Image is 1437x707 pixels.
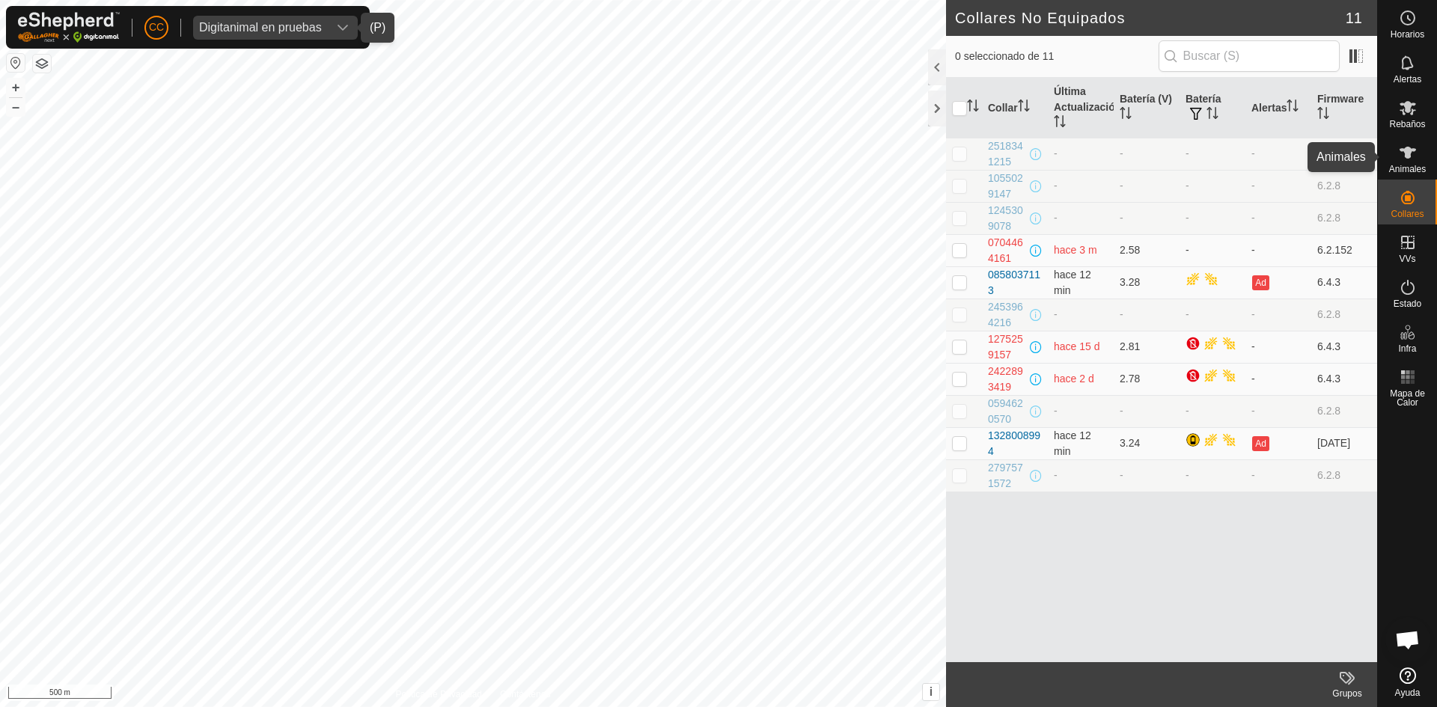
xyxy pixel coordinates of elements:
[7,98,25,116] button: –
[7,54,25,72] button: Restablecer Mapa
[1054,340,1100,352] span: 27 sept 2025, 15:05
[1114,395,1180,427] td: -
[982,78,1048,138] th: Collar
[1287,102,1299,114] p-sorticon: Activar para ordenar
[1054,469,1058,481] span: -
[1391,209,1424,218] span: Collares
[193,16,328,40] span: Digitanimal en pruebas
[1054,147,1058,159] span: -
[1114,138,1180,170] td: -
[1311,395,1377,427] td: 6.2.8
[1382,389,1433,407] span: Mapa de Calor
[1245,78,1311,138] th: Alertas
[500,688,550,701] a: Contáctenos
[1245,395,1311,427] td: -
[1054,429,1091,457] span: 13 oct 2025, 10:05
[988,364,1027,395] div: 2422893419
[1054,180,1058,192] span: -
[988,460,1027,492] div: 2797571572
[1378,661,1437,703] a: Ayuda
[1311,234,1377,266] td: 6.2.152
[1346,7,1362,29] span: 11
[1391,30,1424,39] span: Horarios
[1114,78,1180,138] th: Batería (V)
[1114,202,1180,234] td: -
[1311,78,1377,138] th: Firmware
[988,203,1027,234] div: 1245309078
[199,22,322,34] div: Digitanimal en pruebas
[1311,266,1377,299] td: 6.4.3
[988,299,1027,331] div: 2453964216
[1206,109,1218,121] p-sorticon: Activar para ordenar
[1180,78,1245,138] th: Batería
[988,235,1027,266] div: 0704464161
[1114,459,1180,492] td: -
[988,171,1027,202] div: 1055029147
[1114,234,1180,266] td: 2.58
[1311,331,1377,363] td: 6.4.3
[1394,299,1421,308] span: Estado
[1245,170,1311,202] td: -
[1399,254,1415,263] span: VVs
[1311,427,1377,459] td: [DATE]
[18,12,120,43] img: Logo Gallagher
[1114,331,1180,363] td: 2.81
[1159,40,1340,72] input: Buscar (S)
[1114,170,1180,202] td: -
[923,684,939,700] button: i
[988,331,1027,363] div: 1275259157
[1245,331,1311,363] td: -
[1252,436,1269,451] button: Ad
[1311,363,1377,395] td: 6.4.3
[1245,202,1311,234] td: -
[1180,395,1245,427] td: -
[1180,459,1245,492] td: -
[955,49,1159,64] span: 0 seleccionado de 11
[1114,299,1180,331] td: -
[1317,687,1377,700] div: Grupos
[1394,75,1421,84] span: Alertas
[1054,373,1094,385] span: 11 oct 2025, 1:58
[1252,275,1269,290] button: Ad
[1389,165,1426,174] span: Animales
[1054,269,1091,296] span: 13 oct 2025, 10:05
[1114,363,1180,395] td: 2.78
[149,19,164,35] span: CC
[1054,212,1058,224] span: -
[1054,117,1066,129] p-sorticon: Activar para ordenar
[1180,138,1245,170] td: -
[1048,78,1114,138] th: Última Actualización
[1054,405,1058,417] span: -
[1385,617,1430,662] div: Chat abierto
[988,428,1042,459] div: 1328008994
[1114,427,1180,459] td: 3.24
[1395,688,1421,697] span: Ayuda
[1245,299,1311,331] td: -
[1054,308,1058,320] span: -
[1120,109,1132,121] p-sorticon: Activar para ordenar
[1398,344,1416,353] span: Infra
[1311,170,1377,202] td: 6.2.8
[1245,459,1311,492] td: -
[328,16,358,40] div: dropdown trigger
[1180,234,1245,266] td: -
[1018,102,1030,114] p-sorticon: Activar para ordenar
[1311,202,1377,234] td: 6.2.8
[1311,138,1377,170] td: 6.2.8
[1054,244,1097,256] span: 24 jun 2025, 18:45
[930,685,933,698] span: i
[1311,299,1377,331] td: 6.2.8
[1245,138,1311,170] td: -
[7,79,25,97] button: +
[988,267,1042,299] div: 0858037113
[1311,459,1377,492] td: 6.2.8
[1245,363,1311,395] td: -
[988,138,1027,170] div: 2518341215
[1180,299,1245,331] td: -
[955,9,1346,27] h2: Collares No Equipados
[396,688,482,701] a: Política de Privacidad
[1317,109,1329,121] p-sorticon: Activar para ordenar
[1180,170,1245,202] td: -
[1180,202,1245,234] td: -
[967,102,979,114] p-sorticon: Activar para ordenar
